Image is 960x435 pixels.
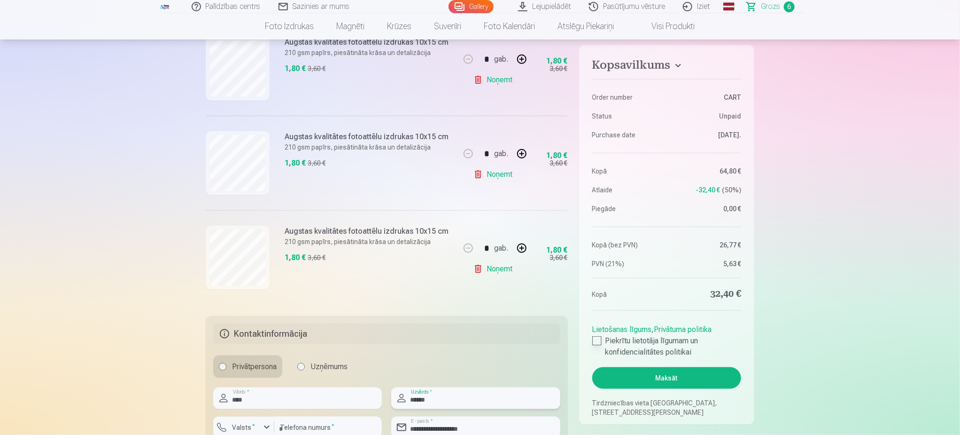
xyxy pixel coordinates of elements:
[719,111,741,121] span: Unpaid
[671,288,741,301] dd: 32,40 €
[473,13,547,40] a: Foto kalendāri
[160,4,170,9] img: /fa1
[423,13,473,40] a: Suvenīri
[547,13,626,40] a: Atslēgu piekariņi
[592,93,662,102] dt: Order number
[784,1,795,12] span: 6
[473,260,516,278] a: Noņemt
[592,185,662,195] dt: Atlaide
[285,237,449,246] p: 210 gsm papīrs, piesātināta krāsa un detalizācija
[654,325,712,334] a: Privātuma politika
[592,320,741,358] div: ,
[285,252,306,263] div: 1,80 €
[592,111,662,121] dt: Status
[495,237,509,260] div: gab.
[376,13,423,40] a: Krūzes
[285,131,449,142] h6: Augstas kvalitātes fotoattēlu izdrukas 10x15 cm
[285,63,306,74] div: 1,80 €
[547,58,568,64] div: 1,80 €
[219,363,226,371] input: Privātpersona
[254,13,325,40] a: Foto izdrukas
[285,226,449,237] h6: Augstas kvalitātes fotoattēlu izdrukas 10x15 cm
[308,64,325,73] div: 3,60 €
[325,13,376,40] a: Magnēti
[592,288,662,301] dt: Kopā
[671,204,741,214] dd: 0,00 €
[285,48,449,57] p: 210 gsm papīrs, piesātināta krāsa un detalizācija
[671,166,741,176] dd: 64,80 €
[285,142,449,152] p: 210 gsm papīrs, piesātināta krāsa un detalizācija
[592,166,662,176] dt: Kopā
[592,240,662,250] dt: Kopā (bez PVN)
[473,71,516,89] a: Noņemt
[722,185,741,195] span: 50 %
[473,165,516,184] a: Noņemt
[495,48,509,71] div: gab.
[228,423,259,432] label: Valsts
[213,356,282,378] label: Privātpersona
[592,398,741,417] p: Tirdzniecības vieta [GEOGRAPHIC_DATA], [STREET_ADDRESS][PERSON_NAME]
[550,253,568,262] div: 3,60 €
[592,335,741,358] label: Piekrītu lietotāja līgumam un konfidencialitātes politikai
[671,93,741,102] dd: CART
[308,158,325,168] div: 3,60 €
[550,158,568,168] div: 3,60 €
[671,130,741,140] dd: [DATE].
[547,153,568,158] div: 1,80 €
[297,363,305,371] input: Uzņēmums
[671,240,741,250] dd: 26,77 €
[761,1,780,12] span: Grozs
[292,356,353,378] label: Uzņēmums
[547,247,568,253] div: 1,80 €
[308,253,325,262] div: 3,60 €
[213,324,560,344] h5: Kontaktinformācija
[592,367,741,389] button: Maksāt
[671,259,741,269] dd: 5,63 €
[592,204,662,214] dt: Piegāde
[592,325,652,334] a: Lietošanas līgums
[592,259,662,269] dt: PVN (21%)
[696,185,720,195] span: -32,40 €
[550,64,568,73] div: 3,60 €
[592,58,741,75] button: Kopsavilkums
[626,13,706,40] a: Visi produkti
[285,158,306,169] div: 1,80 €
[285,37,449,48] h6: Augstas kvalitātes fotoattēlu izdrukas 10x15 cm
[592,130,662,140] dt: Purchase date
[495,142,509,165] div: gab.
